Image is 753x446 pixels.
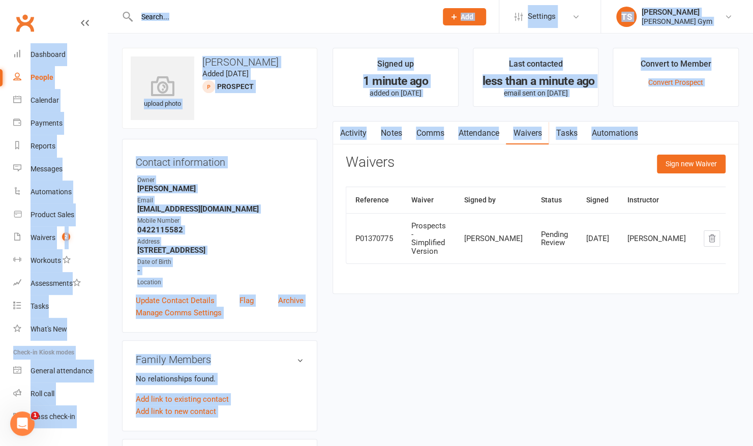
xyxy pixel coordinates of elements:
div: General attendance [31,367,93,375]
div: Address [137,237,304,247]
div: What's New [31,325,67,333]
a: What's New [13,318,107,341]
div: TS [616,7,637,27]
span: 2 [62,232,70,241]
div: Date of Birth [137,257,304,267]
div: [DATE] [586,234,609,243]
th: Waiver [402,187,455,213]
time: Added [DATE] [202,69,249,78]
a: Flag [239,294,254,307]
span: Settings [528,5,556,28]
a: Automations [13,181,107,203]
a: Manage Comms Settings [136,307,222,319]
span: Add [461,13,473,21]
div: Calendar [31,96,59,104]
div: Product Sales [31,211,74,219]
a: Tasks [549,122,584,145]
div: [PERSON_NAME] [642,8,712,17]
div: Assessments [31,279,81,287]
a: Reports [13,135,107,158]
div: 1 minute ago [342,76,449,86]
strong: [EMAIL_ADDRESS][DOMAIN_NAME] [137,204,304,214]
div: Waivers [31,233,55,242]
p: added on [DATE] [342,89,449,97]
a: Automations [584,122,645,145]
div: Email [137,196,304,205]
h3: Contact information [136,153,304,168]
strong: [STREET_ADDRESS] [137,246,304,255]
div: [PERSON_NAME] [464,234,522,243]
a: Convert Prospect [648,78,703,86]
a: Archive [278,294,304,307]
strong: [PERSON_NAME] [137,184,304,193]
a: Assessments [13,272,107,295]
div: Payments [31,119,63,127]
a: Notes [374,122,409,145]
h3: Family Members [136,354,304,365]
p: email sent on [DATE] [483,89,589,97]
a: Update Contact Details [136,294,215,307]
div: Mobile Number [137,216,304,226]
div: P01370775 [355,234,393,243]
th: Signed by [455,187,531,213]
h3: Waivers [346,155,395,170]
div: Pending Review [540,230,567,247]
div: Prospects - Simplified Version [411,222,445,255]
a: Calendar [13,89,107,112]
a: People [13,66,107,89]
th: Signed [577,187,618,213]
iframe: Intercom live chat [10,411,35,436]
div: Location [137,278,304,287]
a: Tasks [13,295,107,318]
a: Add link to existing contact [136,393,229,405]
a: Activity [333,122,374,145]
span: 1 [31,411,39,420]
th: Instructor [618,187,695,213]
a: Waivers [506,122,549,145]
div: [PERSON_NAME] Gym [642,17,712,26]
a: Class kiosk mode [13,405,107,428]
button: Add [443,8,486,25]
div: Workouts [31,256,61,264]
th: Reference [346,187,402,213]
a: Product Sales [13,203,107,226]
div: Messages [31,165,63,173]
a: Waivers 2 [13,226,107,249]
a: Workouts [13,249,107,272]
strong: 0422115582 [137,225,304,234]
a: Add link to new contact [136,405,216,418]
a: Payments [13,112,107,135]
snap: prospect [217,82,254,91]
a: Attendance [451,122,506,145]
button: Sign new Waiver [657,155,726,173]
div: less than a minute ago [483,76,589,86]
div: Convert to Member [641,57,711,76]
a: Messages [13,158,107,181]
div: Dashboard [31,50,66,58]
div: upload photo [131,76,194,109]
div: Last contacted [509,57,563,76]
input: Search... [134,10,430,24]
a: Clubworx [12,10,38,36]
a: Roll call [13,382,107,405]
div: Class check-in [31,412,75,421]
strong: - [137,266,304,275]
div: [PERSON_NAME] [627,234,685,243]
a: General attendance kiosk mode [13,360,107,382]
p: No relationships found. [136,373,304,385]
a: Dashboard [13,43,107,66]
div: Reports [31,142,55,150]
div: Signed up [377,57,414,76]
div: Owner [137,175,304,185]
th: Status [531,187,577,213]
div: Tasks [31,302,49,310]
div: Roll call [31,390,54,398]
div: Automations [31,188,72,196]
h3: [PERSON_NAME] [131,56,309,68]
div: People [31,73,53,81]
a: Comms [409,122,451,145]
